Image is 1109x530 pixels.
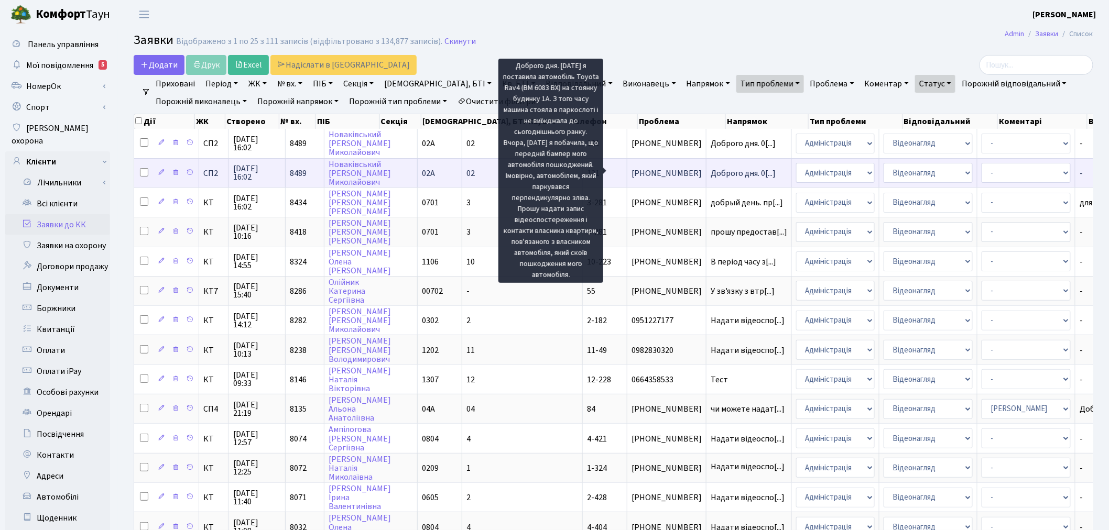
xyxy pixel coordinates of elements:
[632,316,702,325] span: 0951227177
[587,345,607,356] span: 11-49
[5,151,110,172] a: Клієнти
[809,114,903,129] th: Тип проблеми
[466,403,475,415] span: 04
[99,60,107,70] div: 5
[587,433,607,445] span: 4-421
[958,75,1071,93] a: Порожній відповідальний
[290,138,307,149] span: 8489
[587,374,611,385] span: 12-228
[233,371,281,388] span: [DATE] 09:33
[466,374,475,385] span: 12
[1005,28,1025,39] a: Admin
[5,277,110,298] a: Документи
[422,138,435,149] span: 02А
[587,492,607,503] span: 2-428
[290,197,307,208] span: 8434
[736,75,804,93] a: Тип проблеми
[682,75,734,93] a: Напрямок
[316,114,379,129] th: ПІБ
[587,285,595,297] span: 55
[466,433,471,445] span: 4
[329,159,391,188] a: Новаківський[PERSON_NAME]Миколайович
[1033,8,1096,21] a: [PERSON_NAME]
[466,226,471,238] span: 3
[225,114,279,129] th: Створено
[711,433,785,445] span: Надати відеоспо[...]
[5,487,110,507] a: Автомобілі
[466,168,475,179] span: 02
[203,493,224,502] span: КТ
[587,315,607,326] span: 2-182
[5,118,110,151] a: [PERSON_NAME] охорона
[711,315,785,326] span: Надати відеоспо[...]
[5,76,110,97] a: НомерОк
[453,93,540,111] a: Очистити фільтри
[466,256,475,268] span: 10
[632,169,702,178] span: [PHONE_NUMBER]
[233,164,281,181] span: [DATE] 16:02
[422,462,439,474] span: 0209
[5,193,110,214] a: Всі клієнти
[10,4,31,25] img: logo.png
[273,75,307,93] a: № вх.
[711,461,785,472] span: Надати відеоспо[...]
[422,433,439,445] span: 0804
[466,315,471,326] span: 2
[329,394,391,424] a: [PERSON_NAME]АльонаАнатоліївна
[903,114,998,129] th: Відповідальний
[711,138,776,149] span: Доброго дня. 0[...]
[5,256,110,277] a: Договори продажу
[632,464,702,472] span: [PHONE_NUMBER]
[233,341,281,358] span: [DATE] 10:13
[134,55,184,75] a: Додати
[980,55,1093,75] input: Пошук...
[176,37,442,47] div: Відображено з 1 по 25 з 111 записів (відфільтровано з 134,877 записів).
[309,75,337,93] a: ПІБ
[290,345,307,356] span: 8238
[329,483,391,512] a: [PERSON_NAME]IринаВалентинiвна
[711,345,785,356] span: Надати відеоспо[...]
[36,6,86,23] b: Комфорт
[632,139,702,148] span: [PHONE_NUMBER]
[498,59,603,283] div: Доброго дня. [DATE] я поставила автомобіль Toyota Rav4 (ВМ 6083 ВХ) на стоянку будинку 1А. З того...
[203,376,224,384] span: КТ
[711,492,785,503] span: Надати відеоспо[...]
[806,75,858,93] a: Проблема
[228,55,269,75] a: Excel
[422,256,439,268] span: 1106
[151,93,251,111] a: Порожній виконавець
[329,188,391,217] a: [PERSON_NAME][PERSON_NAME][PERSON_NAME]
[233,253,281,270] span: [DATE] 14:55
[203,464,224,472] span: КТ
[290,433,307,445] span: 8074
[131,6,157,23] button: Переключити навігацію
[711,168,776,179] span: Доброго дня. 0[...]
[380,114,422,129] th: Секція
[329,336,391,365] a: [PERSON_NAME][PERSON_NAME]Володимирович
[290,403,307,415] span: 8135
[711,226,787,238] span: прошу предостав[...]
[5,424,110,445] a: Посвідчення
[466,345,475,356] span: 11
[587,403,595,415] span: 84
[290,492,307,503] span: 8071
[329,129,391,158] a: Новаківський[PERSON_NAME]Миколайович
[466,462,471,474] span: 1
[151,75,199,93] a: Приховані
[203,258,224,266] span: КТ
[329,277,365,306] a: ОлійникКатеринаСергіївна
[998,114,1088,129] th: Коментарі
[5,319,110,340] a: Квитанції
[233,224,281,240] span: [DATE] 10:16
[233,135,281,152] span: [DATE] 16:02
[203,346,224,355] span: КТ
[12,172,110,193] a: Лічильники
[466,285,470,297] span: -
[632,405,702,413] span: [PHONE_NUMBER]
[195,114,225,129] th: ЖК
[290,315,307,326] span: 8282
[203,435,224,443] span: КТ
[233,489,281,506] span: [DATE] 11:40
[632,376,702,384] span: 0664358533
[726,114,809,129] th: Напрямок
